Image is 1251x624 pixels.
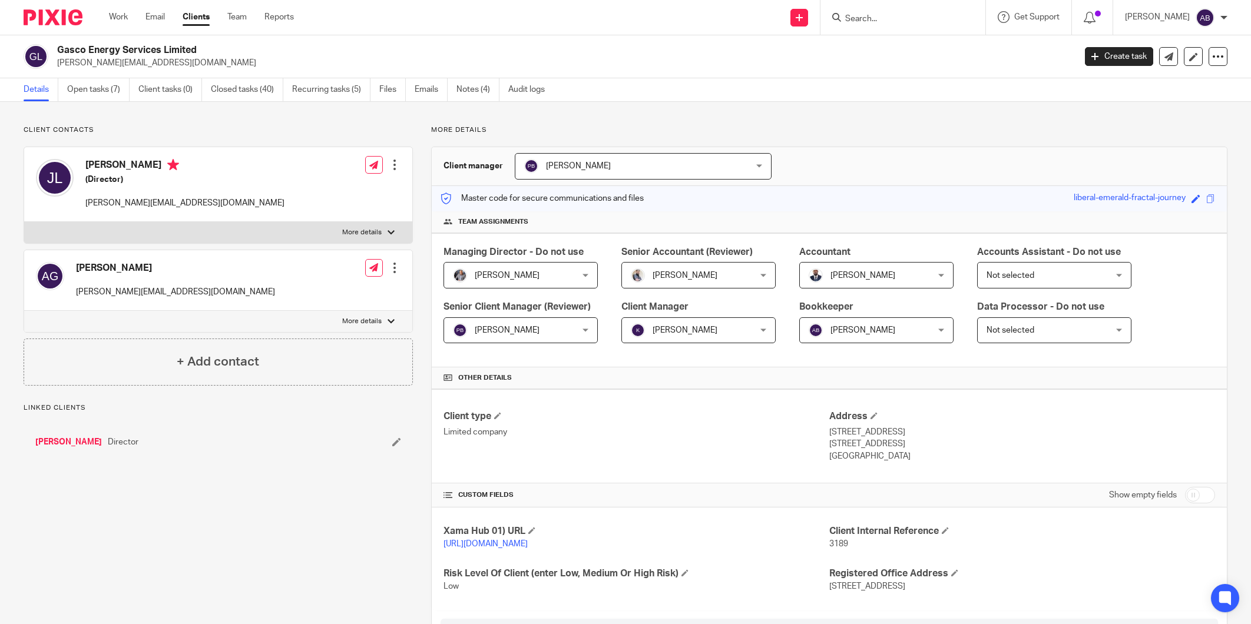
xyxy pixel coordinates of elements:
[264,11,294,23] a: Reports
[458,373,512,383] span: Other details
[379,78,406,101] a: Files
[138,78,202,101] a: Client tasks (0)
[342,228,382,237] p: More details
[415,78,448,101] a: Emails
[211,78,283,101] a: Closed tasks (40)
[76,262,275,274] h4: [PERSON_NAME]
[829,540,848,548] span: 3189
[653,326,717,334] span: [PERSON_NAME]
[444,410,829,423] h4: Client type
[24,403,413,413] p: Linked clients
[977,247,1121,257] span: Accounts Assistant - Do not use
[799,302,853,311] span: Bookkeeper
[444,540,528,548] a: [URL][DOMAIN_NAME]
[167,159,179,171] i: Primary
[829,525,1215,537] h4: Client Internal Reference
[36,159,74,197] img: svg%3E
[456,78,499,101] a: Notes (4)
[57,57,1067,69] p: [PERSON_NAME][EMAIL_ADDRESS][DOMAIN_NAME]
[458,217,528,227] span: Team assignments
[444,567,829,580] h4: Risk Level Of Client (enter Low, Medium Or High Risk)
[453,323,467,337] img: svg%3E
[453,268,467,283] img: -%20%20-%20studio@ingrained.co.uk%20for%20%20-20220223%20at%20101413%20-%201W1A2026.jpg
[431,125,1227,135] p: More details
[441,192,644,204] p: Master code for secure communications and files
[85,159,284,174] h4: [PERSON_NAME]
[85,197,284,209] p: [PERSON_NAME][EMAIL_ADDRESS][DOMAIN_NAME]
[844,14,950,25] input: Search
[621,302,689,311] span: Client Manager
[631,323,645,337] img: svg%3E
[524,159,538,173] img: svg%3E
[1125,11,1190,23] p: [PERSON_NAME]
[653,271,717,280] span: [PERSON_NAME]
[24,9,82,25] img: Pixie
[1085,47,1153,66] a: Create task
[444,490,829,500] h4: CUSTOM FIELDS
[546,162,611,170] span: [PERSON_NAME]
[987,326,1034,334] span: Not selected
[829,438,1215,450] p: [STREET_ADDRESS]
[444,582,459,590] span: Low
[227,11,247,23] a: Team
[809,268,823,283] img: WhatsApp%20Image%202022-05-18%20at%206.27.04%20PM.jpeg
[631,268,645,283] img: Pixie%2002.jpg
[35,436,102,448] a: [PERSON_NAME]
[829,582,905,590] span: [STREET_ADDRESS]
[829,426,1215,438] p: [STREET_ADDRESS]
[621,247,753,257] span: Senior Accountant (Reviewer)
[145,11,165,23] a: Email
[109,11,128,23] a: Work
[508,78,554,101] a: Audit logs
[987,271,1034,280] span: Not selected
[809,323,823,337] img: svg%3E
[444,426,829,438] p: Limited company
[24,125,413,135] p: Client contacts
[444,247,584,257] span: Managing Director - Do not use
[67,78,130,101] a: Open tasks (7)
[57,44,865,57] h2: Gasco Energy Services Limited
[829,450,1215,462] p: [GEOGRAPHIC_DATA]
[24,78,58,101] a: Details
[342,317,382,326] p: More details
[829,410,1215,423] h4: Address
[977,302,1104,311] span: Data Processor - Do not use
[444,525,829,537] h4: Xama Hub 01) URL
[1074,192,1186,205] div: liberal-emerald-fractal-journey
[830,271,895,280] span: [PERSON_NAME]
[292,78,370,101] a: Recurring tasks (5)
[24,44,48,69] img: svg%3E
[85,174,284,185] h5: (Director)
[475,326,540,334] span: [PERSON_NAME]
[1109,489,1177,501] label: Show empty fields
[108,436,138,448] span: Director
[799,247,850,257] span: Accountant
[177,353,259,371] h4: + Add contact
[444,160,503,172] h3: Client manager
[444,302,591,311] span: Senior Client Manager (Reviewer)
[1196,8,1214,27] img: svg%3E
[36,262,64,290] img: svg%3E
[830,326,895,334] span: [PERSON_NAME]
[76,286,275,298] p: [PERSON_NAME][EMAIL_ADDRESS][DOMAIN_NAME]
[1014,13,1060,21] span: Get Support
[829,567,1215,580] h4: Registered Office Address
[183,11,210,23] a: Clients
[475,271,540,280] span: [PERSON_NAME]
